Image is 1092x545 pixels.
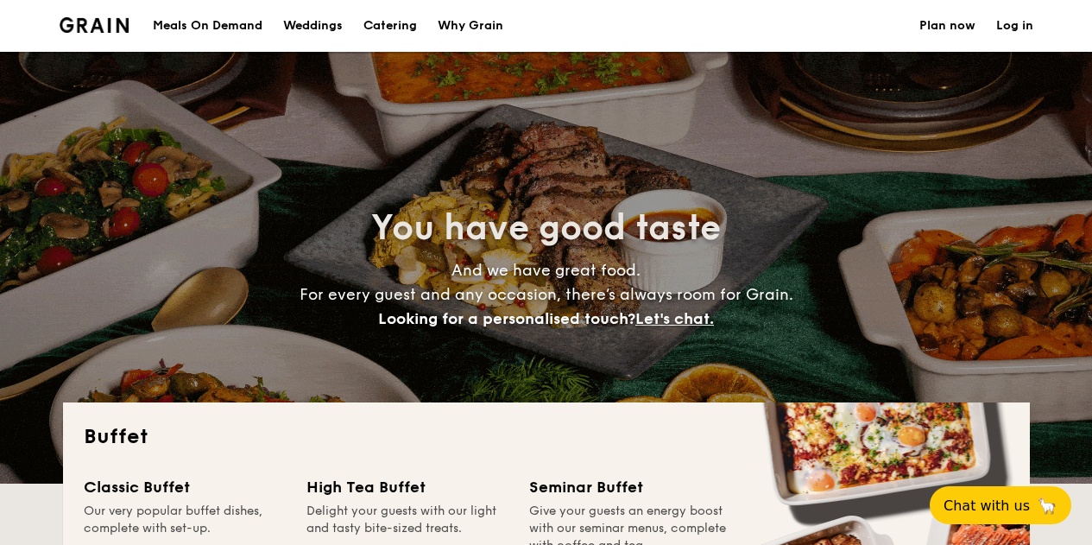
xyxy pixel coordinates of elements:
div: Seminar Buffet [529,475,731,499]
span: Let's chat. [635,309,714,328]
span: And we have great food. For every guest and any occasion, there’s always room for Grain. [300,261,793,328]
img: Grain [60,17,129,33]
span: Looking for a personalised touch? [378,309,635,328]
div: Classic Buffet [84,475,286,499]
span: You have good taste [371,207,721,249]
div: High Tea Buffet [306,475,508,499]
span: 🦙 [1037,496,1057,516]
a: Logotype [60,17,129,33]
h2: Buffet [84,423,1009,451]
button: Chat with us🦙 [930,486,1071,524]
span: Chat with us [944,497,1030,514]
